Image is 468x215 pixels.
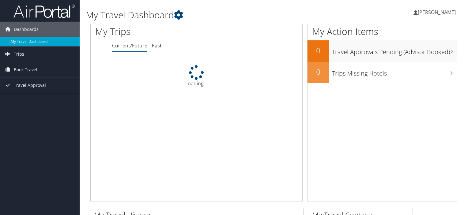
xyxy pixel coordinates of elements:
span: [PERSON_NAME] [418,9,456,16]
h2: 0 [308,45,329,56]
a: Current/Future [112,42,147,49]
span: Trips [14,46,24,62]
a: 0Trips Missing Hotels [308,62,457,83]
span: Book Travel [14,62,37,77]
img: airportal-logo.png [13,4,75,18]
h1: My Action Items [308,25,457,38]
a: 0Travel Approvals Pending (Advisor Booked) [308,40,457,62]
span: Travel Approval [14,78,46,93]
h3: Trips Missing Hotels [332,66,457,78]
h1: My Travel Dashboard [86,9,337,21]
span: Dashboards [14,22,39,37]
div: Loading... [91,65,302,87]
h2: 0 [308,67,329,77]
a: [PERSON_NAME] [413,3,462,21]
a: Past [152,42,162,49]
h1: My Trips [95,25,209,38]
h3: Travel Approvals Pending (Advisor Booked) [332,45,457,56]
